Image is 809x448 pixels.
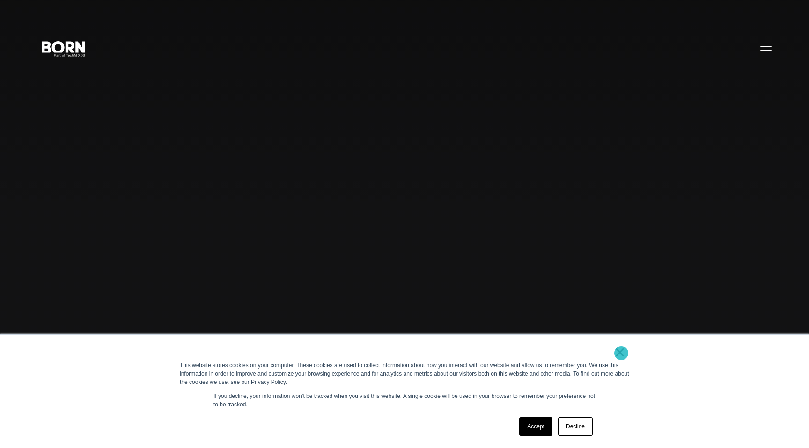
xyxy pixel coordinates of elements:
div: This website stores cookies on your computer. These cookies are used to collect information about... [180,361,629,386]
p: If you decline, your information won’t be tracked when you visit this website. A single cookie wi... [213,392,596,409]
button: Open [755,38,777,58]
a: × [614,348,625,356]
a: Decline [558,417,593,436]
a: Accept [519,417,552,436]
